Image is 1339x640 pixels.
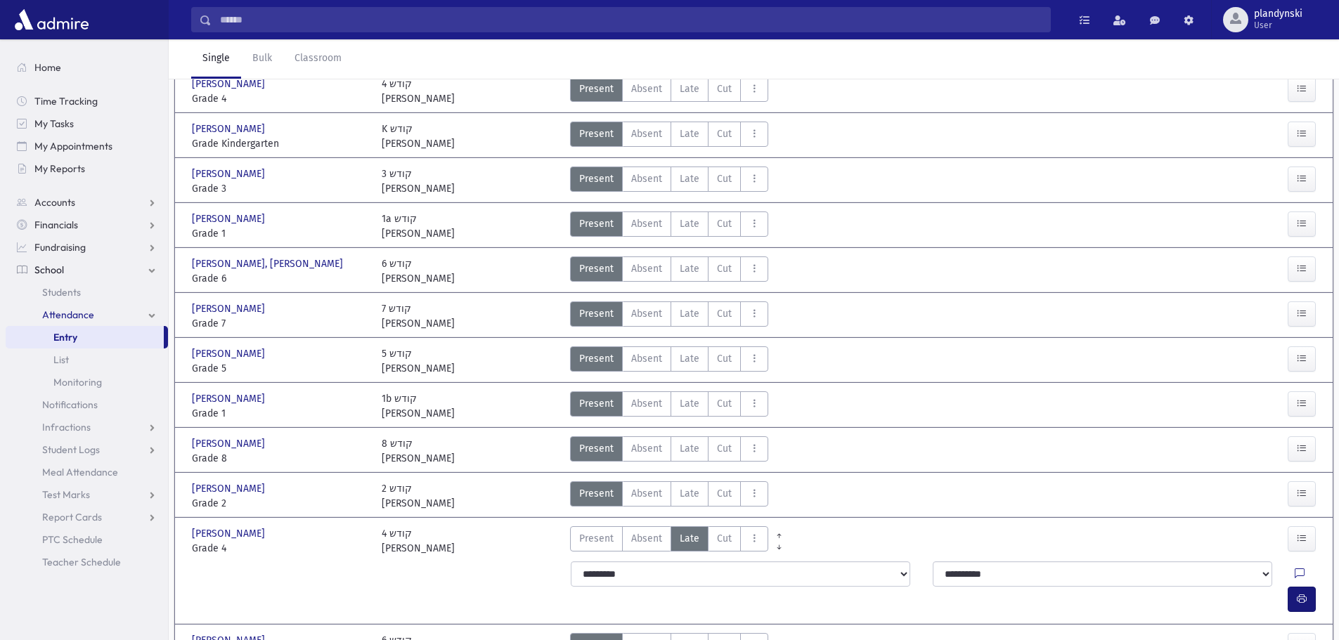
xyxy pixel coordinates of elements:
[192,136,368,151] span: Grade Kindergarten
[42,466,118,478] span: Meal Attendance
[192,91,368,106] span: Grade 4
[6,551,168,573] a: Teacher Schedule
[680,486,699,501] span: Late
[680,396,699,411] span: Late
[192,481,268,496] span: [PERSON_NAME]
[382,391,455,421] div: 1b קודש [PERSON_NAME]
[680,126,699,141] span: Late
[6,56,168,79] a: Home
[1254,8,1302,20] span: plandynski
[192,316,368,331] span: Grade 7
[6,112,168,135] a: My Tasks
[53,376,102,388] span: Monitoring
[53,331,77,344] span: Entry
[192,256,346,271] span: [PERSON_NAME], [PERSON_NAME]
[192,346,268,361] span: [PERSON_NAME]
[579,216,614,231] span: Present
[192,526,268,541] span: [PERSON_NAME]
[382,166,455,196] div: 3 קודש [PERSON_NAME]
[717,171,732,186] span: Cut
[34,162,85,175] span: My Reports
[53,353,69,366] span: List
[192,406,368,421] span: Grade 1
[192,451,368,466] span: Grade 8
[42,488,90,501] span: Test Marks
[6,528,168,551] a: PTC Schedule
[680,441,699,456] span: Late
[6,506,168,528] a: Report Cards
[42,511,102,523] span: Report Cards
[192,122,268,136] span: [PERSON_NAME]
[631,126,662,141] span: Absent
[680,306,699,321] span: Late
[42,308,94,321] span: Attendance
[680,261,699,276] span: Late
[717,216,732,231] span: Cut
[283,39,353,79] a: Classroom
[6,214,168,236] a: Financials
[6,259,168,281] a: School
[382,346,455,376] div: 5 קודש [PERSON_NAME]
[192,361,368,376] span: Grade 5
[34,218,78,231] span: Financials
[631,396,662,411] span: Absent
[579,441,614,456] span: Present
[191,39,241,79] a: Single
[192,211,268,226] span: [PERSON_NAME]
[631,351,662,366] span: Absent
[382,481,455,511] div: 2 קודש [PERSON_NAME]
[6,483,168,506] a: Test Marks
[717,531,732,546] span: Cut
[579,531,614,546] span: Present
[579,126,614,141] span: Present
[42,286,81,299] span: Students
[579,351,614,366] span: Present
[680,216,699,231] span: Late
[631,261,662,276] span: Absent
[717,261,732,276] span: Cut
[192,271,368,286] span: Grade 6
[192,181,368,196] span: Grade 3
[579,171,614,186] span: Present
[42,533,103,546] span: PTC Schedule
[570,256,768,286] div: AttTypes
[717,351,732,366] span: Cut
[192,391,268,406] span: [PERSON_NAME]
[631,531,662,546] span: Absent
[212,7,1050,32] input: Search
[42,398,98,411] span: Notifications
[717,126,732,141] span: Cut
[6,236,168,259] a: Fundraising
[6,191,168,214] a: Accounts
[6,348,168,371] a: List
[6,303,168,326] a: Attendance
[631,441,662,456] span: Absent
[382,211,455,241] div: 1a קודש [PERSON_NAME]
[241,39,283,79] a: Bulk
[6,461,168,483] a: Meal Attendance
[570,526,768,556] div: AttTypes
[34,140,112,152] span: My Appointments
[6,438,168,461] a: Student Logs
[382,436,455,466] div: 8 קודש [PERSON_NAME]
[631,216,662,231] span: Absent
[42,443,100,456] span: Student Logs
[6,393,168,416] a: Notifications
[42,421,91,433] span: Infractions
[192,301,268,316] span: [PERSON_NAME]
[34,196,75,209] span: Accounts
[34,61,61,74] span: Home
[680,171,699,186] span: Late
[579,261,614,276] span: Present
[382,77,455,106] div: 4 קודש [PERSON_NAME]
[570,211,768,241] div: AttTypes
[192,226,368,241] span: Grade 1
[382,301,455,331] div: 7 קודש [PERSON_NAME]
[570,166,768,196] div: AttTypes
[680,81,699,96] span: Late
[382,526,455,556] div: 4 קודש [PERSON_NAME]
[192,541,368,556] span: Grade 4
[579,486,614,501] span: Present
[34,241,86,254] span: Fundraising
[570,77,768,106] div: AttTypes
